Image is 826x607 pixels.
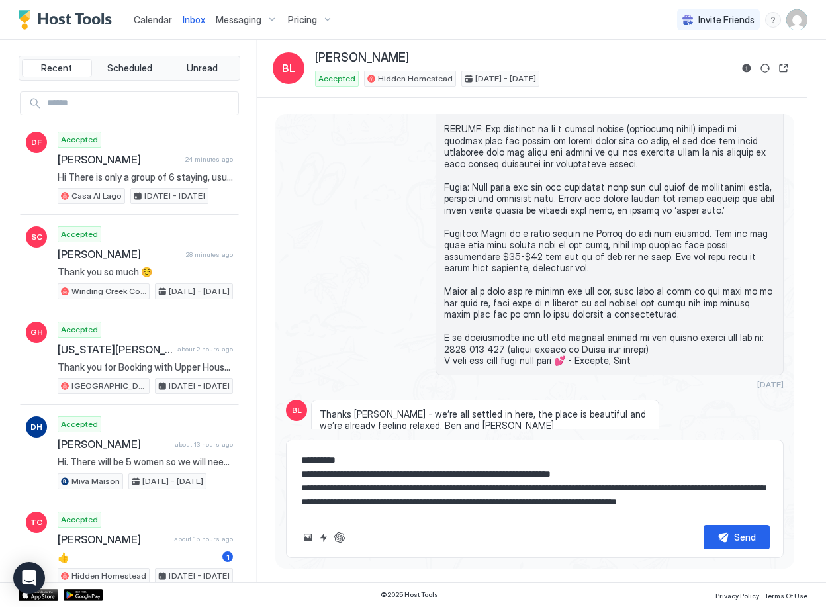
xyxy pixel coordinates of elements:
span: Thanks [PERSON_NAME] - we’re all settled in here, the place is beautiful and we’re already feelin... [320,408,651,432]
span: Invite Friends [698,14,755,26]
span: Messaging [216,14,261,26]
div: User profile [786,9,807,30]
span: Accepted [61,324,98,336]
span: 👍 [58,551,217,563]
span: [DATE] - [DATE] [169,380,230,392]
span: about 2 hours ago [177,345,233,353]
span: [PERSON_NAME] [58,533,169,546]
span: Terms Of Use [764,592,807,600]
span: GH [30,326,43,338]
span: TC [30,516,42,528]
span: 28 minutes ago [186,250,233,259]
span: Calendar [134,14,172,25]
span: SC [31,231,42,243]
div: tab-group [19,56,240,81]
span: Miva Maison [71,475,120,487]
span: Accepted [61,228,98,240]
button: ChatGPT Auto Reply [332,530,347,545]
button: Scheduled [95,59,165,77]
span: Hidden Homestead [378,73,453,85]
button: Unread [167,59,237,77]
span: [US_STATE][PERSON_NAME] [58,343,172,356]
span: Scheduled [107,62,152,74]
input: Input Field [42,92,238,115]
span: Accepted [61,514,98,526]
button: Reservation information [739,60,755,76]
span: Accepted [61,418,98,430]
button: Send [704,525,770,549]
span: Unread [187,62,218,74]
span: DH [30,421,42,433]
span: BL [292,404,302,416]
span: about 15 hours ago [174,535,233,543]
a: App Store [19,589,58,601]
span: Casa Al Lago [71,190,122,202]
a: Calendar [134,13,172,26]
span: Accepted [61,134,98,146]
span: 24 minutes ago [185,155,233,163]
span: [GEOGRAPHIC_DATA] [71,380,146,392]
span: Hi There is only a group of 6 staying, usually the sofa beds are for groups of 10-12 Can you let ... [58,171,233,183]
a: Google Play Store [64,589,103,601]
span: Thank you for Booking with Upper House! We hope you are looking forward to your stay. Check in an... [58,361,233,373]
span: [DATE] - [DATE] [169,285,230,297]
button: Sync reservation [757,60,773,76]
button: Recent [22,59,92,77]
a: Host Tools Logo [19,10,118,30]
span: [PERSON_NAME] [58,438,169,451]
span: [DATE] - [DATE] [169,570,230,582]
span: BL [282,60,295,76]
span: Winding Creek Cottage [71,285,146,297]
span: [PERSON_NAME] [58,248,181,261]
span: [PERSON_NAME] [315,50,409,66]
span: Inbox [183,14,205,25]
button: Upload image [300,530,316,545]
span: about 13 hours ago [175,440,233,449]
div: Send [734,530,756,544]
button: Open reservation [776,60,792,76]
div: Open Intercom Messenger [13,562,45,594]
span: Recent [41,62,72,74]
span: DF [31,136,42,148]
button: Quick reply [316,530,332,545]
span: Hidden Homestead [71,570,146,582]
span: [DATE] - [DATE] [144,190,205,202]
span: Thank you so much ☺️ [58,266,233,278]
span: 1 [226,552,230,562]
div: menu [765,12,781,28]
a: Terms Of Use [764,588,807,602]
span: © 2025 Host Tools [381,590,438,599]
span: Hi. There will be 5 women so we will need the 3 bedrooms made up please. We are attending a frien... [58,456,233,468]
span: [PERSON_NAME] [58,153,180,166]
span: Accepted [318,73,355,85]
span: [DATE] [757,379,784,389]
a: Privacy Policy [715,588,759,602]
span: [DATE] - [DATE] [475,73,536,85]
a: Inbox [183,13,205,26]
span: [DATE] - [DATE] [142,475,203,487]
span: Pricing [288,14,317,26]
span: Privacy Policy [715,592,759,600]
